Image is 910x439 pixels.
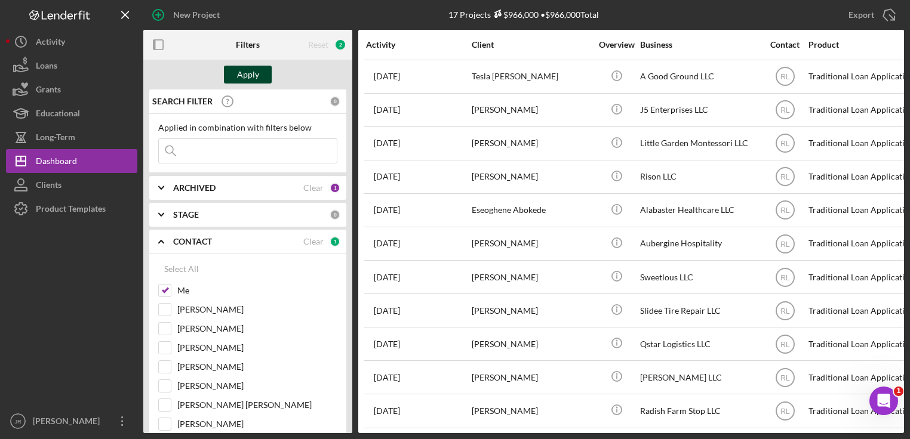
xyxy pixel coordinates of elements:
[374,373,400,382] time: 2025-07-23 00:01
[236,40,260,50] b: Filters
[780,106,790,115] text: RL
[164,257,199,281] div: Select All
[36,78,61,104] div: Grants
[6,409,137,433] button: JR[PERSON_NAME]
[173,183,216,193] b: ARCHIVED
[173,210,199,219] b: STAGE
[374,105,400,115] time: 2025-08-08 14:33
[330,236,340,247] div: 1
[224,66,272,84] button: Apply
[640,228,760,259] div: Aubergine Hospitality
[472,61,591,92] div: Tesla [PERSON_NAME]
[6,78,137,101] button: Grants
[374,138,400,148] time: 2025-09-04 20:14
[36,197,106,224] div: Product Templates
[36,173,62,200] div: Clients
[780,407,790,416] text: RL
[472,194,591,226] div: Eseoghene Abokede
[640,361,760,393] div: [PERSON_NAME] LLC
[472,295,591,326] div: [PERSON_NAME]
[640,328,760,360] div: Qstar Logistics LLC
[158,257,205,281] button: Select All
[640,194,760,226] div: Alabaster Healthcare LLC
[177,285,337,296] label: Me
[330,183,340,193] div: 1
[6,125,137,149] button: Long-Term
[6,149,137,173] button: Dashboard
[780,273,790,282] text: RL
[330,96,340,107] div: 0
[837,3,904,27] button: Export
[237,66,259,84] div: Apply
[640,295,760,326] div: Slidee Tire Repair LLC
[374,72,400,81] time: 2025-07-09 19:24
[177,361,337,373] label: [PERSON_NAME]
[6,101,137,125] button: Educational
[36,54,57,81] div: Loans
[448,10,599,20] div: 17 Projects • $966,000 Total
[780,240,790,248] text: RL
[14,418,21,425] text: JR
[472,40,591,50] div: Client
[303,183,324,193] div: Clear
[640,61,760,92] div: A Good Ground LLC
[472,328,591,360] div: [PERSON_NAME]
[330,209,340,220] div: 0
[143,3,232,27] button: New Project
[30,409,107,436] div: [PERSON_NAME]
[36,125,75,152] div: Long-Term
[869,387,898,415] iframe: Intercom live chat
[6,54,137,78] button: Loans
[374,205,400,215] time: 2025-06-26 07:27
[6,197,137,221] button: Product Templates
[640,161,760,193] div: Rison LLC
[472,128,591,159] div: [PERSON_NAME]
[308,40,328,50] div: Reset
[36,30,65,57] div: Activity
[177,380,337,392] label: [PERSON_NAME]
[780,340,790,348] text: RL
[472,395,591,426] div: [PERSON_NAME]
[848,3,874,27] div: Export
[177,342,337,354] label: [PERSON_NAME]
[472,161,591,193] div: [PERSON_NAME]
[6,173,137,197] button: Clients
[780,307,790,315] text: RL
[780,173,790,181] text: RL
[780,73,790,81] text: RL
[472,228,591,259] div: [PERSON_NAME]
[152,97,213,106] b: SEARCH FILTER
[6,30,137,54] button: Activity
[303,237,324,246] div: Clear
[177,418,337,430] label: [PERSON_NAME]
[334,39,346,51] div: 2
[36,149,77,176] div: Dashboard
[763,40,807,50] div: Contact
[472,261,591,293] div: [PERSON_NAME]
[158,123,337,132] div: Applied in combination with filters below
[780,373,790,382] text: RL
[640,94,760,126] div: J5 Enterprises LLC
[177,323,337,335] label: [PERSON_NAME]
[894,387,903,396] span: 1
[594,40,639,50] div: Overview
[177,399,337,411] label: [PERSON_NAME] [PERSON_NAME]
[780,140,790,148] text: RL
[491,10,539,20] div: $966,000
[472,361,591,393] div: [PERSON_NAME]
[173,3,220,27] div: New Project
[640,128,760,159] div: Little Garden Montessori LLC
[472,94,591,126] div: [PERSON_NAME]
[640,40,760,50] div: Business
[366,40,471,50] div: Activity
[173,237,212,246] b: CONTACT
[374,406,400,416] time: 2025-08-27 13:50
[780,206,790,215] text: RL
[177,304,337,316] label: [PERSON_NAME]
